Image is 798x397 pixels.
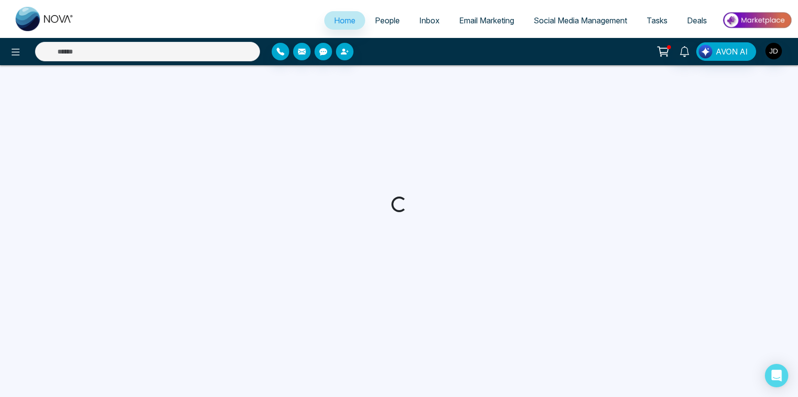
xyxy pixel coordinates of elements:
span: People [375,16,400,25]
a: Tasks [637,11,677,30]
span: Email Marketing [459,16,514,25]
img: Nova CRM Logo [16,7,74,31]
a: Email Marketing [449,11,524,30]
span: Deals [687,16,707,25]
img: User Avatar [765,43,782,59]
a: Home [324,11,365,30]
img: Market-place.gif [722,9,792,31]
span: AVON AI [716,46,748,57]
a: Deals [677,11,717,30]
div: Open Intercom Messenger [765,364,788,387]
button: AVON AI [696,42,756,61]
a: Social Media Management [524,11,637,30]
img: Lead Flow [699,45,712,58]
span: Home [334,16,355,25]
span: Social Media Management [534,16,627,25]
a: People [365,11,409,30]
span: Tasks [647,16,668,25]
a: Inbox [409,11,449,30]
span: Inbox [419,16,440,25]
